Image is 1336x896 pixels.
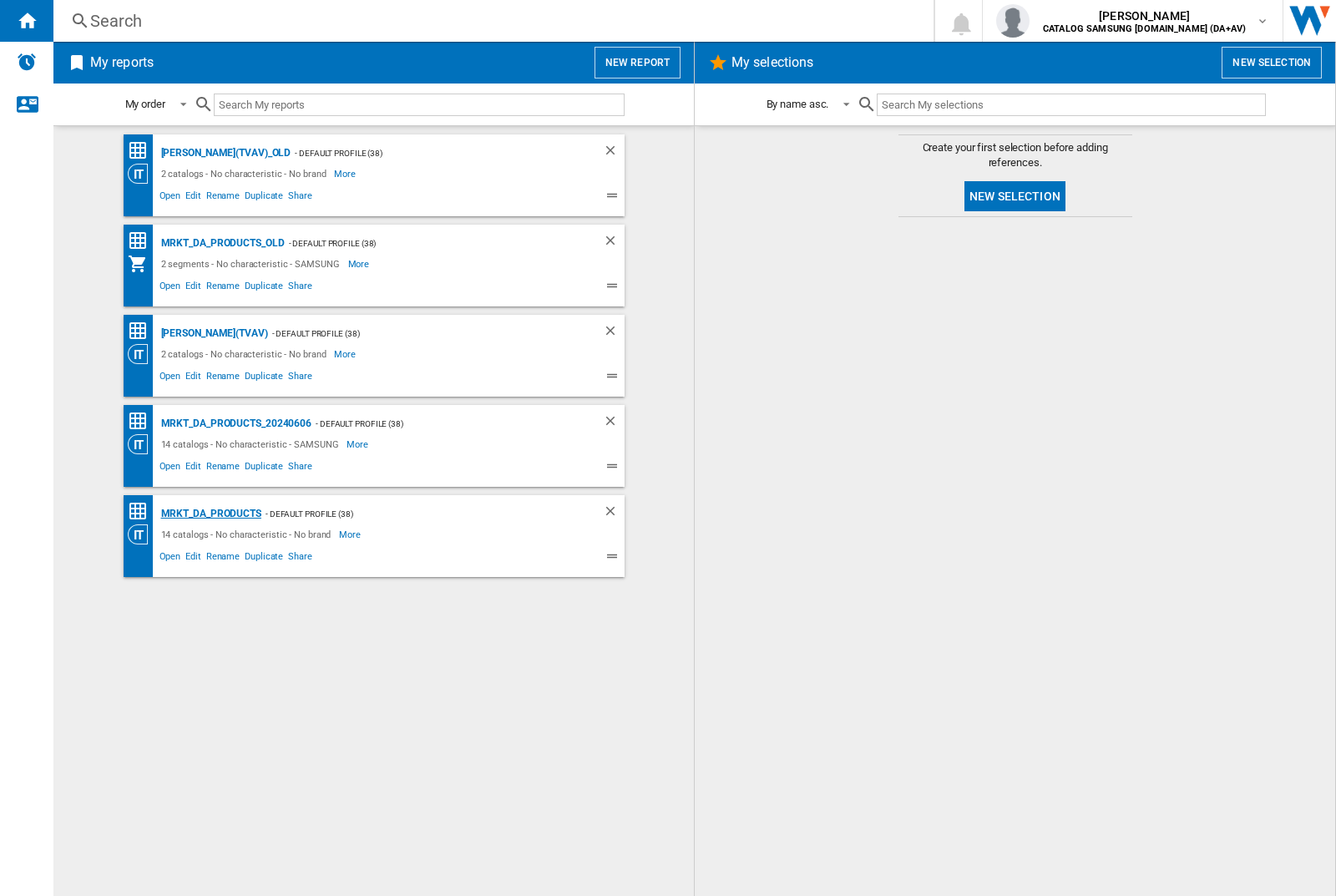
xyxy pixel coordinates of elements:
[603,143,625,164] div: Delete
[157,278,184,298] span: Open
[128,524,157,544] div: Category View
[157,368,184,388] span: Open
[183,368,204,388] span: Edit
[157,524,340,544] div: 14 catalogs - No characteristic - No brand
[242,549,286,569] span: Duplicate
[1043,8,1246,24] span: [PERSON_NAME]
[603,504,625,524] div: Delete
[286,549,315,569] span: Share
[767,98,829,110] div: By name asc.
[877,94,1265,116] input: Search My selections
[128,321,157,342] div: Price Matrix
[334,344,358,364] span: More
[242,368,286,388] span: Duplicate
[204,549,242,569] span: Rename
[286,368,315,388] span: Share
[183,278,204,298] span: Edit
[1043,23,1246,34] b: CATALOG SAMSUNG [DOMAIN_NAME] (DA+AV)
[204,458,242,478] span: Rename
[286,458,315,478] span: Share
[595,47,681,78] button: New report
[183,188,204,208] span: Edit
[242,278,286,298] span: Duplicate
[339,524,363,544] span: More
[90,9,890,33] div: Search
[128,501,157,522] div: Price Matrix
[204,368,242,388] span: Rename
[157,344,335,364] div: 2 catalogs - No characteristic - No brand
[157,143,291,164] div: [PERSON_NAME](TVAV)_old
[311,413,569,434] div: - Default profile (38)
[17,52,37,72] img: alerts-logo.svg
[157,254,348,274] div: 2 segments - No characteristic - SAMSUNG
[603,323,625,344] div: Delete
[128,411,157,432] div: Price Matrix
[261,504,569,524] div: - Default profile (38)
[157,164,335,184] div: 2 catalogs - No characteristic - No brand
[128,140,157,161] div: Price Matrix
[125,98,165,110] div: My order
[286,278,315,298] span: Share
[347,434,371,454] span: More
[348,254,372,274] span: More
[157,188,184,208] span: Open
[157,434,347,454] div: 14 catalogs - No characteristic - SAMSUNG
[157,549,184,569] span: Open
[242,458,286,478] span: Duplicate
[603,413,625,434] div: Delete
[286,188,315,208] span: Share
[128,164,157,184] div: Category View
[128,254,157,274] div: My Assortment
[214,94,625,116] input: Search My reports
[964,181,1065,211] button: New selection
[996,4,1030,38] img: profile.jpg
[157,458,184,478] span: Open
[242,188,286,208] span: Duplicate
[128,344,157,364] div: Category View
[204,278,242,298] span: Rename
[183,549,204,569] span: Edit
[128,230,157,251] div: Price Matrix
[603,233,625,254] div: Delete
[183,458,204,478] span: Edit
[334,164,358,184] span: More
[157,504,261,524] div: MRKT_DA_PRODUCTS
[157,413,312,434] div: MRKT_DA_PRODUCTS_20240606
[728,47,817,78] h2: My selections
[285,233,569,254] div: - Default profile (38)
[898,140,1132,170] span: Create your first selection before adding references.
[268,323,569,344] div: - Default profile (38)
[128,434,157,454] div: Category View
[204,188,242,208] span: Rename
[1222,47,1322,78] button: New selection
[87,47,157,78] h2: My reports
[291,143,569,164] div: - Default profile (38)
[157,323,268,344] div: [PERSON_NAME](TVAV)
[157,233,285,254] div: MRKT_DA_PRODUCTS_OLD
